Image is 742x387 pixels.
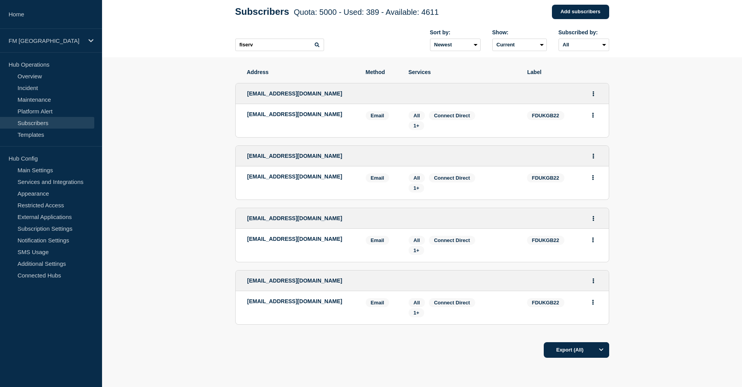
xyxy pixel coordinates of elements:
a: Add subscribers [552,5,609,19]
button: Actions [589,88,598,100]
span: FDUKGB22 [527,173,564,182]
span: [EMAIL_ADDRESS][DOMAIN_NAME] [247,90,342,97]
select: Sort by [430,39,481,51]
button: Actions [588,234,598,246]
p: [EMAIL_ADDRESS][DOMAIN_NAME] [247,298,354,304]
h1: Subscribers [235,6,439,17]
span: 1+ [414,247,419,253]
div: Subscribed by: [559,29,609,35]
span: Email [366,111,390,120]
p: [EMAIL_ADDRESS][DOMAIN_NAME] [247,173,354,180]
span: [EMAIL_ADDRESS][DOMAIN_NAME] [247,277,342,284]
span: All [414,237,420,243]
span: Connect Direct [434,113,470,118]
div: Show: [492,29,547,35]
span: [EMAIL_ADDRESS][DOMAIN_NAME] [247,153,342,159]
span: Services [409,69,516,75]
span: 1+ [414,310,419,316]
span: Email [366,173,390,182]
span: Connect Direct [434,237,470,243]
span: All [414,113,420,118]
button: Actions [589,212,598,224]
button: Actions [589,150,598,162]
p: [EMAIL_ADDRESS][DOMAIN_NAME] [247,111,354,117]
button: Actions [588,296,598,308]
span: Email [366,236,390,245]
span: FDUKGB22 [527,111,564,120]
select: Deleted [492,39,547,51]
button: Actions [589,275,598,287]
span: FDUKGB22 [527,298,564,307]
span: Quota: 5000 - Used: 389 - Available: 4611 [294,8,439,16]
span: Connect Direct [434,300,470,306]
div: Sort by: [430,29,481,35]
p: [EMAIL_ADDRESS][DOMAIN_NAME] [247,236,354,242]
span: Method [366,69,397,75]
button: Actions [588,171,598,184]
input: Search subscribers [235,39,324,51]
span: FDUKGB22 [527,236,564,245]
span: 1+ [414,185,419,191]
button: Export (All) [544,342,609,358]
select: Subscribed by [559,39,609,51]
button: Actions [588,109,598,121]
span: All [414,300,420,306]
span: 1+ [414,123,419,129]
span: Email [366,298,390,307]
span: Address [247,69,354,75]
button: Options [594,342,609,358]
span: [EMAIL_ADDRESS][DOMAIN_NAME] [247,215,342,221]
span: Connect Direct [434,175,470,181]
p: FM [GEOGRAPHIC_DATA] [9,37,83,44]
span: Label [527,69,597,75]
span: All [414,175,420,181]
